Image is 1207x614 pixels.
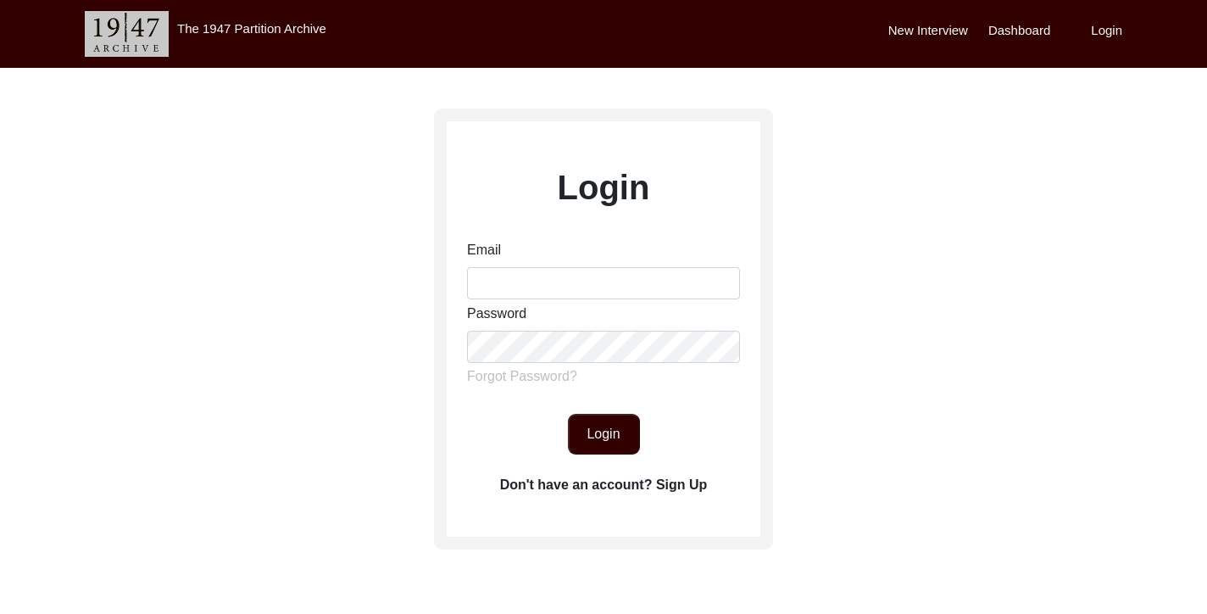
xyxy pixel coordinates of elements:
label: The 1947 Partition Archive [177,21,326,36]
label: Don't have an account? Sign Up [500,475,708,495]
button: Login [568,414,640,455]
label: Login [558,162,650,213]
label: Dashboard [988,21,1050,41]
img: header-logo.png [85,11,169,57]
label: Email [467,240,501,260]
label: Forgot Password? [467,366,577,387]
label: Login [1091,21,1122,41]
label: Password [467,304,526,324]
label: New Interview [888,21,968,41]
